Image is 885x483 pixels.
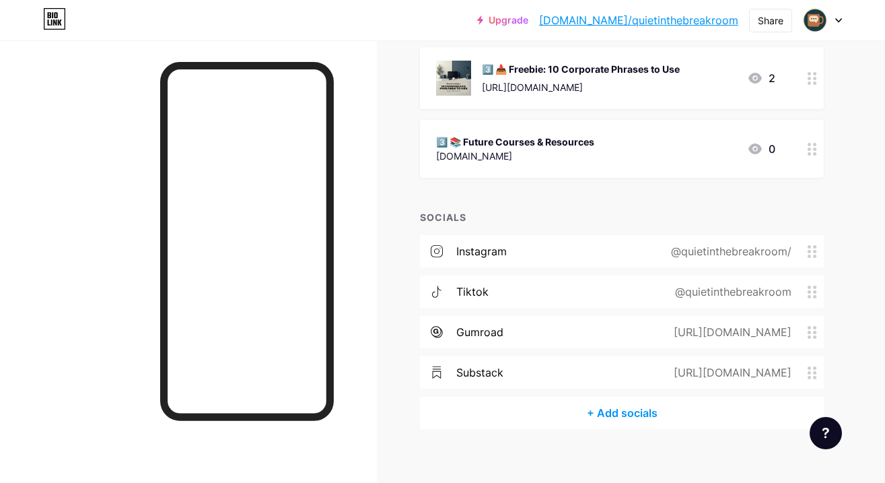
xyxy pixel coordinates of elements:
img: 3️⃣ 📥 Freebie: 10 Corporate Phrases to Use [436,61,471,96]
div: gumroad [456,324,503,340]
div: 3️⃣ 📚 Future Courses & Resources [436,135,594,149]
div: tiktok [456,284,489,300]
div: 2 [747,70,775,86]
div: + Add socials [420,397,824,429]
div: @quietinthebreakroom/ [649,243,808,259]
div: 0 [747,141,775,157]
div: instagram [456,243,507,259]
div: @quietinthebreakroom [653,284,808,300]
div: [URL][DOMAIN_NAME] [652,324,808,340]
div: [URL][DOMAIN_NAME] [482,80,680,94]
div: [DOMAIN_NAME] [436,149,594,163]
div: 3️⃣ 📥 Freebie: 10 Corporate Phrases to Use [482,62,680,76]
div: SOCIALS [420,210,824,224]
div: Share [758,13,783,28]
a: [DOMAIN_NAME]/quietinthebreakroom [539,12,738,28]
img: quietinthebreakroom [802,7,828,33]
div: [URL][DOMAIN_NAME] [652,364,808,381]
div: substack [456,364,503,381]
a: Upgrade [477,15,528,26]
